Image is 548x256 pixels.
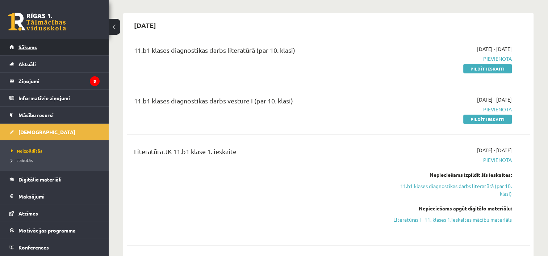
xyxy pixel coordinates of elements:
[18,90,100,106] legend: Informatīvie ziņojumi
[9,171,100,188] a: Digitālie materiāli
[463,64,512,73] a: Pildīt ieskaiti
[134,45,382,59] div: 11.b1 klases diagnostikas darbs literatūrā (par 10. klasi)
[90,76,100,86] i: 8
[393,171,512,179] div: Nepieciešams izpildīt šīs ieskaites:
[393,216,512,223] a: Literatūras I - 11. klases 1.ieskaites mācību materiāls
[9,222,100,239] a: Motivācijas programma
[9,188,100,205] a: Maksājumi
[9,56,100,72] a: Aktuāli
[9,107,100,123] a: Mācību resursi
[8,13,66,31] a: Rīgas 1. Tālmācības vidusskola
[18,244,49,251] span: Konferences
[18,44,37,50] span: Sākums
[18,112,54,118] span: Mācību resursi
[11,157,101,163] a: Izlabotās
[9,73,100,89] a: Ziņojumi8
[393,156,512,164] span: Pievienota
[134,96,382,109] div: 11.b1 klases diagnostikas darbs vēsturē I (par 10. klasi)
[11,148,42,154] span: Neizpildītās
[393,205,512,212] div: Nepieciešams apgūt digitālo materiālu:
[477,146,512,154] span: [DATE] - [DATE]
[463,115,512,124] a: Pildīt ieskaiti
[11,157,33,163] span: Izlabotās
[18,176,62,183] span: Digitālie materiāli
[18,61,36,67] span: Aktuāli
[18,210,38,217] span: Atzīmes
[9,90,100,106] a: Informatīvie ziņojumi
[393,182,512,197] a: 11.b1 klases diagnostikas darbs literatūrā (par 10. klasi)
[134,146,382,160] div: Literatūra JK 11.b1 klase 1. ieskaite
[477,45,512,53] span: [DATE] - [DATE]
[9,39,100,55] a: Sākums
[18,188,100,205] legend: Maksājumi
[9,124,100,140] a: [DEMOGRAPHIC_DATA]
[9,205,100,222] a: Atzīmes
[9,239,100,256] a: Konferences
[18,129,75,135] span: [DEMOGRAPHIC_DATA]
[18,227,76,234] span: Motivācijas programma
[18,73,100,89] legend: Ziņojumi
[127,17,163,34] h2: [DATE]
[477,96,512,103] span: [DATE] - [DATE]
[393,106,512,113] span: Pievienota
[393,55,512,63] span: Pievienota
[11,148,101,154] a: Neizpildītās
